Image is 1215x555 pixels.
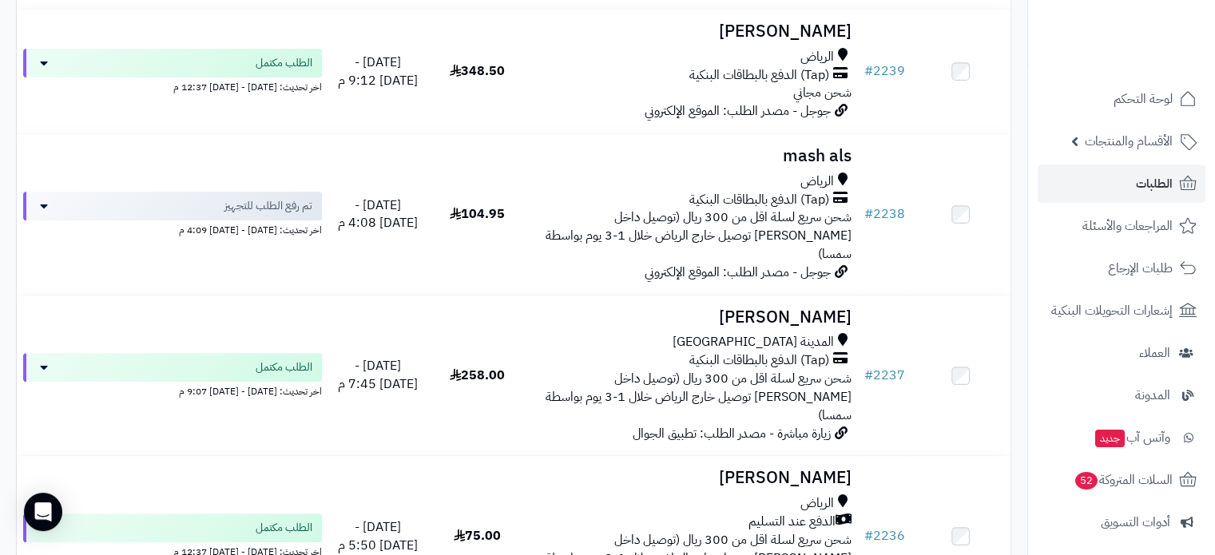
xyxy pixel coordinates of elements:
[645,101,831,121] span: جوجل - مصدر الطلب: الموقع الإلكتروني
[1136,172,1173,195] span: الطلبات
[256,520,312,536] span: الطلب مكتمل
[689,351,829,370] span: (Tap) الدفع بالبطاقات البنكية
[1108,257,1173,279] span: طلبات الإرجاع
[256,359,312,375] span: الطلب مكتمل
[864,204,905,224] a: #2238
[256,55,312,71] span: الطلب مكتمل
[454,526,501,545] span: 75.00
[1038,249,1205,287] a: طلبات الإرجاع
[533,308,851,327] h3: [PERSON_NAME]
[1051,299,1173,322] span: إشعارات التحويلات البنكية
[1114,88,1173,110] span: لوحة التحكم
[864,526,905,545] a: #2236
[1038,334,1205,372] a: العملاء
[864,61,905,81] a: #2239
[1038,165,1205,203] a: الطلبات
[533,469,851,487] h3: [PERSON_NAME]
[1038,291,1205,330] a: إشعارات التحويلات البنكية
[800,48,834,66] span: الرياض
[864,204,873,224] span: #
[1082,215,1173,237] span: المراجعات والأسئلة
[450,204,505,224] span: 104.95
[689,66,829,85] span: (Tap) الدفع بالبطاقات البنكية
[546,369,852,425] span: شحن سريع لسلة اقل من 300 ريال (توصيل داخل [PERSON_NAME] توصيل خارج الرياض خلال 1-3 يوم بواسطة سمسا)
[338,356,418,394] span: [DATE] - [DATE] 7:45 م
[689,191,829,209] span: (Tap) الدفع بالبطاقات البنكية
[546,208,852,264] span: شحن سريع لسلة اقل من 300 ريال (توصيل داخل [PERSON_NAME] توصيل خارج الرياض خلال 1-3 يوم بواسطة سمسا)
[23,382,322,398] div: اخر تحديث: [DATE] - [DATE] 9:07 م
[1135,384,1170,406] span: المدونة
[1074,469,1173,491] span: السلات المتروكة
[864,366,873,385] span: #
[748,513,836,531] span: الدفع عند التسليم
[338,53,418,90] span: [DATE] - [DATE] 9:12 م
[800,494,834,513] span: الرياض
[793,83,852,102] span: شحن مجاني
[864,366,905,385] a: #2237
[23,220,322,237] div: اخر تحديث: [DATE] - [DATE] 4:09 م
[24,493,62,531] div: Open Intercom Messenger
[338,196,418,233] span: [DATE] - [DATE] 4:08 م
[1038,461,1205,499] a: السلات المتروكة52
[633,424,831,443] span: زيارة مباشرة - مصدر الطلب: تطبيق الجوال
[1038,418,1205,457] a: وآتس آبجديد
[673,333,834,351] span: المدينة [GEOGRAPHIC_DATA]
[1038,503,1205,541] a: أدوات التسويق
[864,526,873,545] span: #
[23,77,322,94] div: اخر تحديث: [DATE] - [DATE] 12:37 م
[1075,472,1098,490] span: 52
[338,517,418,555] span: [DATE] - [DATE] 5:50 م
[533,22,851,41] h3: [PERSON_NAME]
[1038,207,1205,245] a: المراجعات والأسئلة
[645,263,831,282] span: جوجل - مصدر الطلب: الموقع الإلكتروني
[1095,430,1125,447] span: جديد
[1094,426,1170,449] span: وآتس آب
[1085,130,1173,153] span: الأقسام والمنتجات
[224,198,312,214] span: تم رفع الطلب للتجهيز
[1038,80,1205,118] a: لوحة التحكم
[800,172,834,191] span: الرياض
[1139,342,1170,364] span: العملاء
[533,147,851,165] h3: mash als
[1101,511,1170,533] span: أدوات التسويق
[450,366,505,385] span: 258.00
[864,61,873,81] span: #
[450,61,505,81] span: 348.50
[1038,376,1205,414] a: المدونة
